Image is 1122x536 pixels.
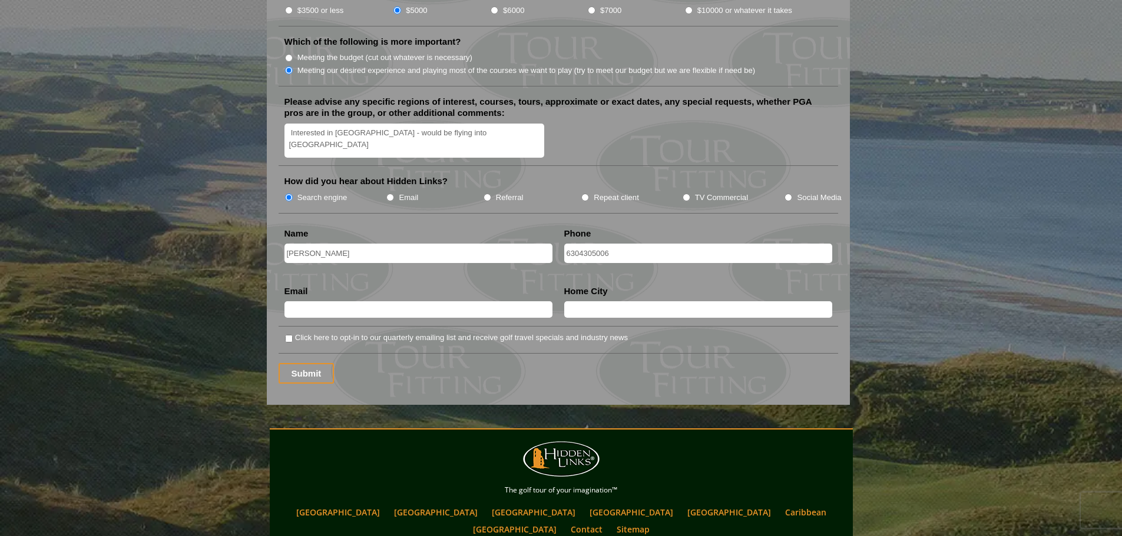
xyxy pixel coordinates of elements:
label: $3500 or less [297,5,344,16]
label: Meeting our desired experience and playing most of the courses we want to play (try to meet our b... [297,65,756,76]
label: TV Commercial [695,192,748,204]
label: Phone [564,228,591,239]
a: [GEOGRAPHIC_DATA] [584,504,679,521]
label: Search engine [297,192,347,204]
label: $6000 [503,5,524,16]
label: Repeat client [594,192,639,204]
label: Name [284,228,309,239]
label: Home City [564,285,608,297]
label: Referral [496,192,524,204]
a: Caribbean [779,504,832,521]
a: [GEOGRAPHIC_DATA] [388,504,484,521]
p: The golf tour of your imagination™ [273,484,850,497]
label: Which of the following is more important? [284,36,461,48]
label: $5000 [406,5,427,16]
label: Click here to opt-in to our quarterly emailing list and receive golf travel specials and industry... [295,332,628,344]
a: [GEOGRAPHIC_DATA] [681,504,777,521]
a: [GEOGRAPHIC_DATA] [290,504,386,521]
label: $7000 [600,5,621,16]
label: Meeting the budget (cut out whatever is necessary) [297,52,472,64]
a: [GEOGRAPHIC_DATA] [486,504,581,521]
label: Social Media [797,192,841,204]
label: Email [284,285,308,297]
label: Email [399,192,418,204]
label: Please advise any specific regions of interest, courses, tours, approximate or exact dates, any s... [284,96,832,119]
label: How did you hear about Hidden Links? [284,175,448,187]
input: Submit [279,363,335,384]
label: $10000 or whatever it takes [697,5,792,16]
